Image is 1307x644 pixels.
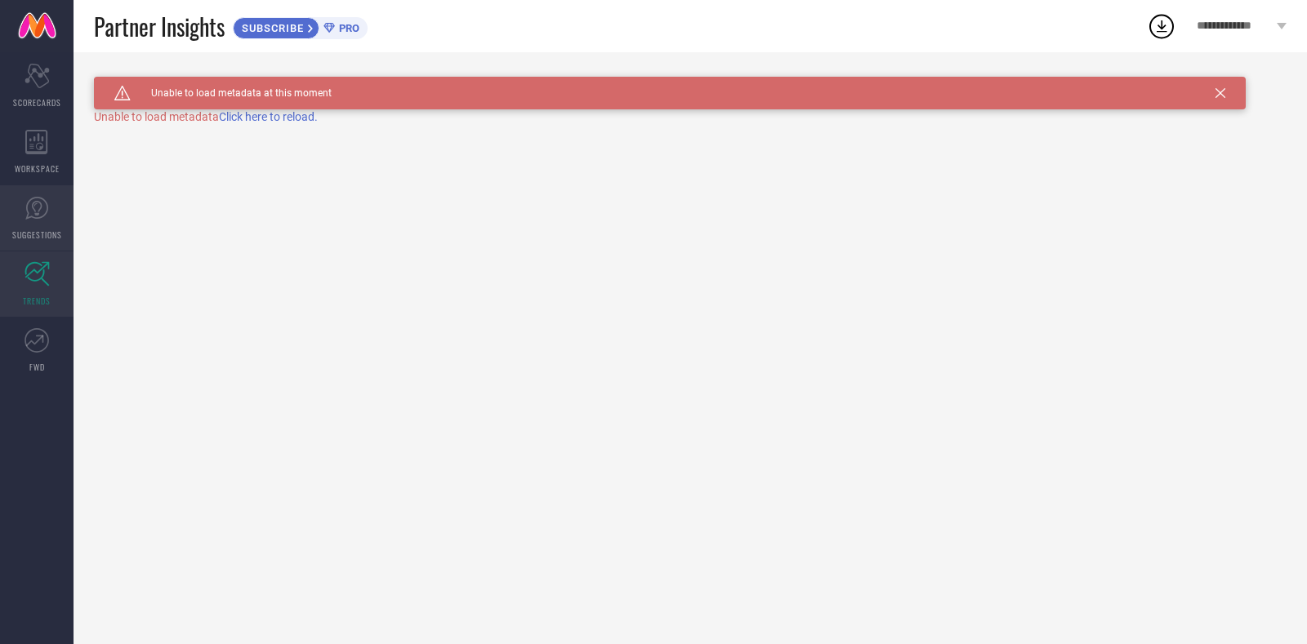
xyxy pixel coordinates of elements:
[23,295,51,307] span: TRENDS
[12,229,62,241] span: SUGGESTIONS
[94,10,225,43] span: Partner Insights
[1147,11,1176,41] div: Open download list
[13,96,61,109] span: SCORECARDS
[131,87,332,99] span: Unable to load metadata at this moment
[29,361,45,373] span: FWD
[219,110,318,123] span: Click here to reload.
[94,110,1287,123] div: Unable to load metadata
[15,162,60,175] span: WORKSPACE
[335,22,359,34] span: PRO
[233,13,368,39] a: SUBSCRIBEPRO
[94,77,142,90] h1: TRENDS
[234,22,308,34] span: SUBSCRIBE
